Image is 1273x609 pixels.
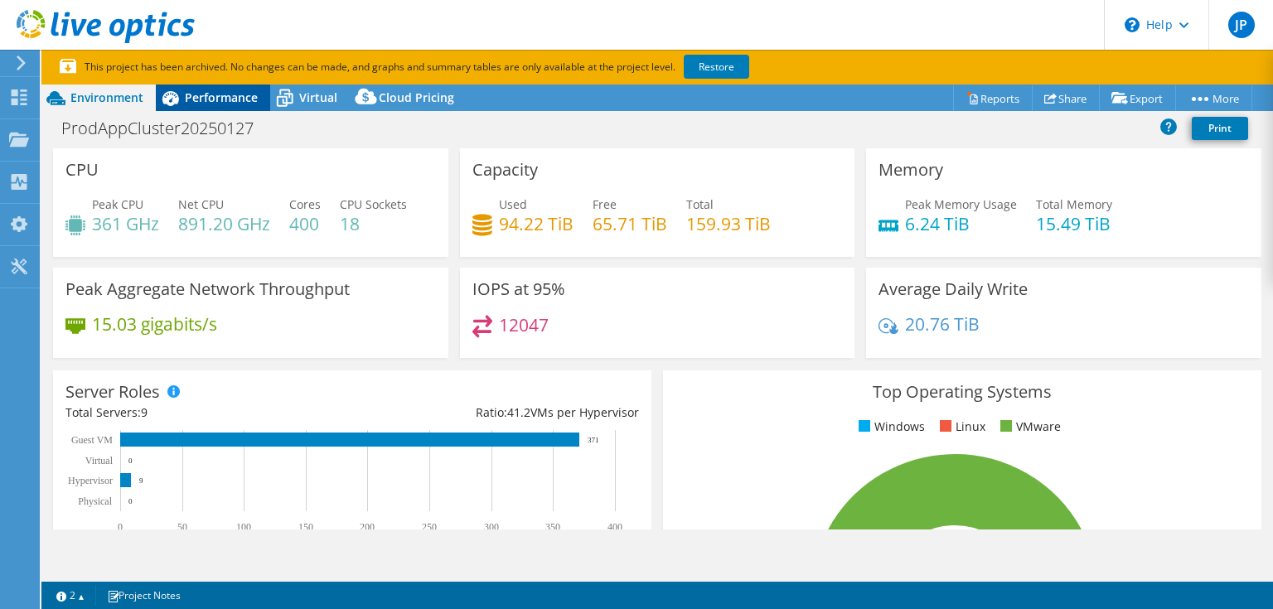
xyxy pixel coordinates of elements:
span: Cloud Pricing [379,89,454,105]
text: 371 [588,436,599,444]
span: Performance [185,89,258,105]
li: Linux [936,418,985,436]
a: Export [1099,85,1176,111]
span: Virtual [299,89,337,105]
span: CPU Sockets [340,196,407,212]
span: Free [593,196,617,212]
text: 300 [484,521,499,533]
h4: 159.93 TiB [686,215,771,233]
h3: Memory [879,161,943,179]
text: 150 [298,521,313,533]
span: Used [499,196,527,212]
span: Environment [70,89,143,105]
a: Project Notes [95,585,192,606]
text: 0 [128,497,133,505]
h4: 20.76 TiB [905,315,980,333]
h4: 15.03 gigabits/s [92,315,217,333]
a: Share [1032,85,1100,111]
text: 50 [177,521,187,533]
svg: \n [1125,17,1140,32]
text: 400 [607,521,622,533]
h4: 361 GHz [92,215,159,233]
li: VMware [996,418,1061,436]
h1: ProdAppCluster20250127 [54,119,279,138]
h3: Top Operating Systems [675,383,1249,401]
text: Virtual [85,455,114,466]
span: 9 [141,404,148,420]
p: This project has been archived. No changes can be made, and graphs and summary tables are only av... [60,58,872,76]
h3: Average Daily Write [879,280,1028,298]
h3: Peak Aggregate Network Throughput [65,280,350,298]
text: 0 [118,521,123,533]
h3: Capacity [472,161,538,179]
text: 9 [139,476,143,485]
h4: 65.71 TiB [593,215,667,233]
span: JP [1228,12,1255,38]
div: Total Servers: [65,404,352,422]
h4: 400 [289,215,321,233]
h4: 18 [340,215,407,233]
text: 250 [422,521,437,533]
span: 41.2 [507,404,530,420]
a: Reports [953,85,1033,111]
text: 100 [236,521,251,533]
a: More [1175,85,1252,111]
text: Guest VM [71,434,113,446]
h3: CPU [65,161,99,179]
text: 350 [545,521,560,533]
a: Print [1192,117,1248,140]
h3: Server Roles [65,383,160,401]
span: Peak Memory Usage [905,196,1017,212]
h4: 12047 [499,316,549,334]
span: Total [686,196,714,212]
h4: 6.24 TiB [905,215,1017,233]
span: Net CPU [178,196,224,212]
h4: 891.20 GHz [178,215,270,233]
text: 0 [128,457,133,465]
span: Total Memory [1036,196,1112,212]
span: Peak CPU [92,196,143,212]
h4: 15.49 TiB [1036,215,1112,233]
div: Ratio: VMs per Hypervisor [352,404,639,422]
a: 2 [45,585,96,606]
text: 200 [360,521,375,533]
text: Physical [78,495,112,507]
span: Cores [289,196,321,212]
li: Windows [854,418,925,436]
text: Hypervisor [68,475,113,486]
h4: 94.22 TiB [499,215,574,233]
a: Restore [684,55,749,79]
h3: IOPS at 95% [472,280,565,298]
